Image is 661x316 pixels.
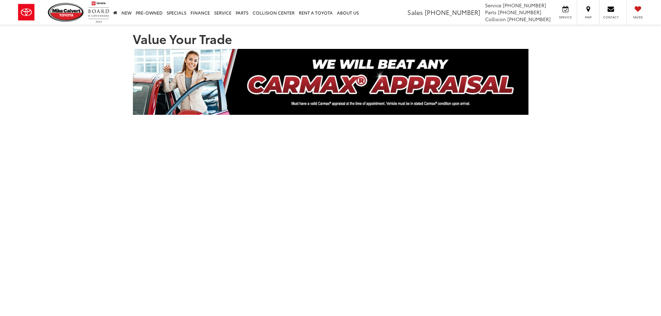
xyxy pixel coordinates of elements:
img: Mike Calvert Toyota [48,3,85,22]
span: Contact [603,15,619,19]
span: Collision [485,16,506,23]
span: [PHONE_NUMBER] [507,16,551,23]
span: Service [485,2,501,9]
h1: Value Your Trade [133,32,528,45]
span: [PHONE_NUMBER] [503,2,546,9]
span: Service [558,15,573,19]
span: [PHONE_NUMBER] [425,8,480,17]
span: Map [581,15,596,19]
span: Parts [485,9,497,16]
span: Sales [407,8,423,17]
span: Saved [630,15,645,19]
span: [PHONE_NUMBER] [498,9,541,16]
img: CARMAX [133,49,528,115]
